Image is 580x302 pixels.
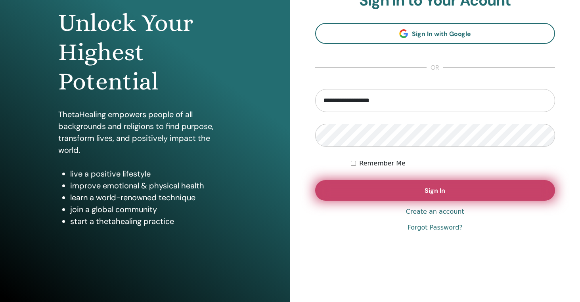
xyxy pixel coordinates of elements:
a: Create an account [406,207,464,217]
h1: Unlock Your Highest Potential [58,8,232,97]
li: improve emotional & physical health [70,180,232,192]
p: ThetaHealing empowers people of all backgrounds and religions to find purpose, transform lives, a... [58,108,232,156]
button: Sign In [315,180,555,201]
li: learn a world-renowned technique [70,192,232,203]
a: Sign In with Google [315,23,555,44]
span: Sign In [425,186,445,195]
div: Keep me authenticated indefinitely or until I manually logout [351,159,555,168]
li: start a thetahealing practice [70,215,232,227]
span: or [427,63,443,72]
span: Sign In with Google [412,30,471,38]
li: join a global community [70,203,232,215]
li: live a positive lifestyle [70,168,232,180]
label: Remember Me [359,159,406,168]
a: Forgot Password? [408,223,463,232]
